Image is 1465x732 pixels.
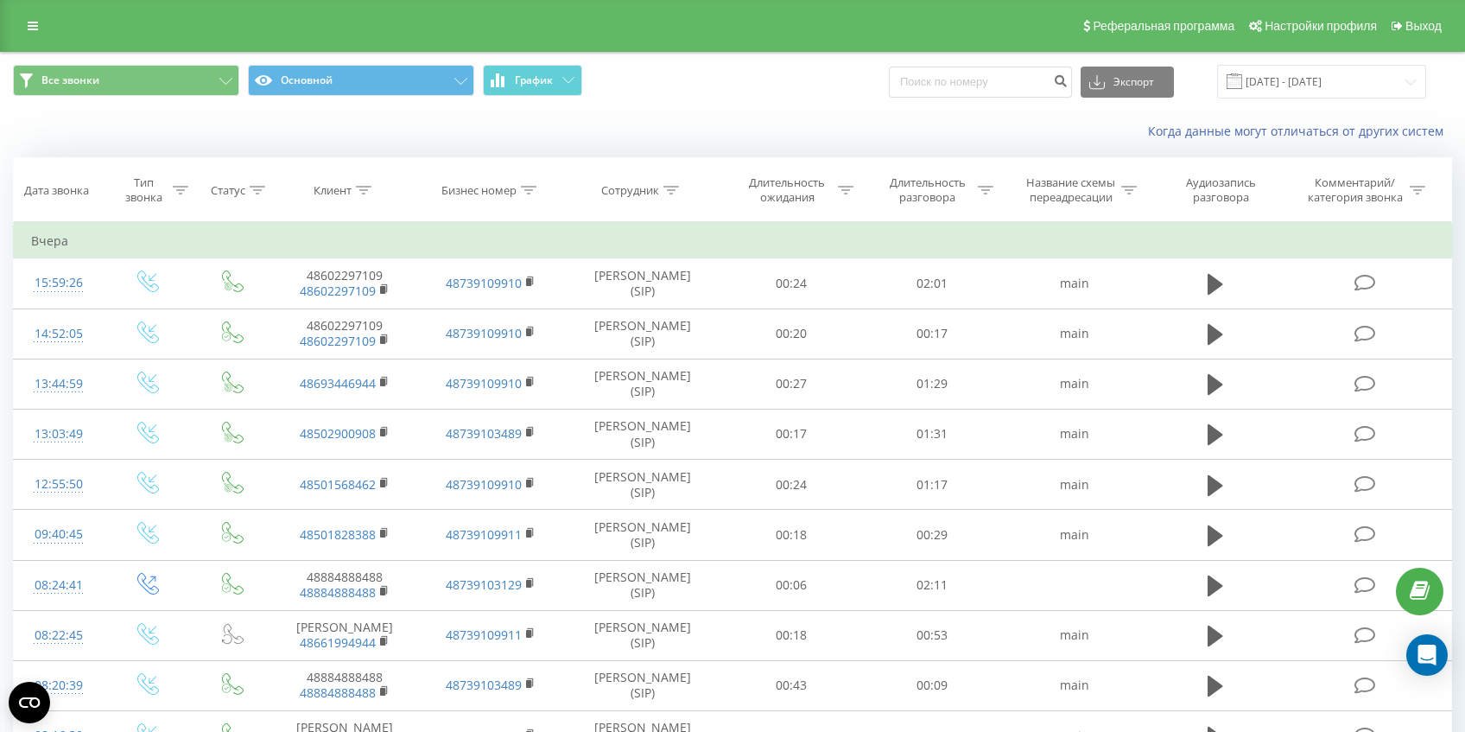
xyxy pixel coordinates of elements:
td: [PERSON_NAME] (SIP) [564,359,721,409]
a: 48739109911 [446,526,522,543]
td: [PERSON_NAME] (SIP) [564,258,721,309]
a: 48739103489 [446,677,522,693]
td: [PERSON_NAME] (SIP) [564,510,721,560]
a: 48501828388 [300,526,376,543]
div: Бизнес номер [441,183,517,198]
td: 02:01 [861,258,1002,309]
td: [PERSON_NAME] (SIP) [564,560,721,610]
span: Выход [1405,19,1442,33]
a: Когда данные могут отличаться от других систем [1148,123,1452,139]
div: Тип звонка [118,175,168,205]
button: Экспорт [1081,67,1174,98]
td: 00:43 [721,660,862,710]
td: 01:31 [861,409,1002,459]
td: 00:17 [721,409,862,459]
td: [PERSON_NAME] [272,610,418,660]
div: 08:24:41 [31,569,86,602]
div: 08:20:39 [31,669,86,703]
td: 00:06 [721,560,862,610]
div: 12:55:50 [31,468,86,501]
a: 48739109910 [446,325,522,341]
td: [PERSON_NAME] (SIP) [564,460,721,510]
a: 48602297109 [300,283,376,299]
a: 48602297109 [300,333,376,349]
button: График [483,65,582,96]
div: Дата звонка [24,183,89,198]
div: Open Intercom Messenger [1406,634,1448,676]
div: Клиент [314,183,352,198]
td: main [1002,409,1148,459]
td: main [1002,610,1148,660]
a: 48739103129 [446,576,522,593]
td: 00:24 [721,258,862,309]
div: Длительность ожидания [741,175,834,205]
td: 00:29 [861,510,1002,560]
span: Настройки профиля [1265,19,1377,33]
a: 48739109910 [446,375,522,391]
a: 48502900908 [300,425,376,442]
a: 48661994944 [300,634,376,651]
div: 15:59:26 [31,266,86,300]
td: 00:17 [861,309,1002,359]
td: main [1002,460,1148,510]
td: main [1002,258,1148,309]
div: Длительность разговора [881,175,973,205]
a: 48739103489 [446,425,522,442]
td: 00:53 [861,610,1002,660]
td: [PERSON_NAME] (SIP) [564,309,721,359]
td: [PERSON_NAME] (SIP) [564,660,721,710]
div: Статус [211,183,245,198]
div: Название схемы переадресации [1024,175,1117,205]
td: 48884888488 [272,560,418,610]
td: 01:29 [861,359,1002,409]
td: 48602297109 [272,309,418,359]
td: 02:11 [861,560,1002,610]
div: 09:40:45 [31,518,86,551]
a: 48739109910 [446,476,522,493]
td: main [1002,660,1148,710]
input: Поиск по номеру [889,67,1072,98]
td: Вчера [14,224,1452,258]
td: main [1002,510,1148,560]
a: 48693446944 [300,375,376,391]
td: 48602297109 [272,258,418,309]
a: 48739109910 [446,275,522,291]
td: 01:17 [861,460,1002,510]
td: 00:24 [721,460,862,510]
a: 48739109911 [446,627,522,643]
span: График [515,74,553,86]
td: main [1002,309,1148,359]
button: Open CMP widget [9,682,50,723]
div: 14:52:05 [31,317,86,351]
div: 13:03:49 [31,417,86,451]
a: 48884888488 [300,684,376,701]
td: 00:27 [721,359,862,409]
span: Реферальная программа [1093,19,1234,33]
td: [PERSON_NAME] (SIP) [564,409,721,459]
div: Комментарий/категория звонка [1304,175,1405,205]
td: 48884888488 [272,660,418,710]
td: main [1002,359,1148,409]
a: 48501568462 [300,476,376,493]
td: 00:09 [861,660,1002,710]
span: Все звонки [41,73,99,87]
button: Основной [248,65,474,96]
button: Все звонки [13,65,239,96]
td: 00:18 [721,510,862,560]
a: 48884888488 [300,584,376,601]
div: 13:44:59 [31,367,86,401]
td: 00:20 [721,309,862,359]
td: 00:18 [721,610,862,660]
div: Сотрудник [601,183,659,198]
div: Аудиозапись разговора [1165,175,1278,205]
div: 08:22:45 [31,619,86,652]
td: [PERSON_NAME] (SIP) [564,610,721,660]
